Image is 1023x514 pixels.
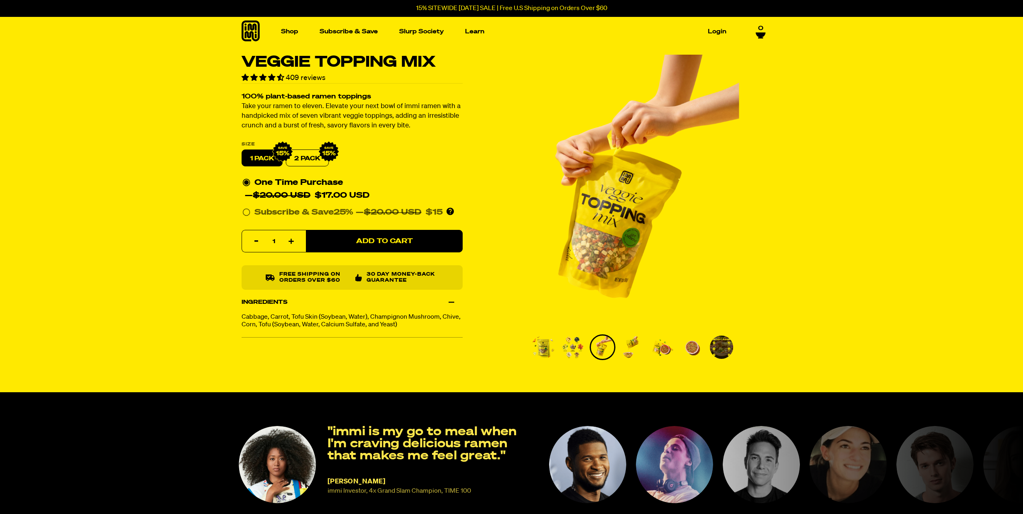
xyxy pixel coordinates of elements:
[239,426,316,503] img: Naomi Osaka
[896,426,974,503] img: Patrick Schwarzenegger
[318,141,339,162] img: IMG_9632.png
[364,209,421,217] del: $20.00 USD
[278,25,301,38] a: Shop
[416,5,607,12] p: 15% SITEWIDE [DATE] SALE | Free U.S Shipping on Orders Over $60
[709,334,734,360] li: Go to slide 7
[619,334,645,360] li: Go to slide 4
[242,291,463,313] div: Ingredients
[306,230,463,253] button: Add to Cart
[426,209,443,217] span: $15
[649,334,675,360] li: Go to slide 5
[242,150,283,167] label: 1 PACK
[286,74,326,82] span: 409 reviews
[710,336,733,359] img: Veggie Topping Mix
[316,25,381,38] a: Subscribe & Save
[590,334,615,360] li: Go to slide 3
[679,334,705,360] li: Go to slide 6
[650,336,674,359] img: Veggie Topping Mix
[549,426,626,503] img: Naomi Osaka
[495,55,765,325] div: PDP main carousel
[758,25,763,32] span: 0
[315,192,369,200] span: $17.00 USD
[245,189,369,202] div: —
[495,55,765,325] img: Veggie Topping Mix
[530,334,556,360] li: Go to slide 1
[723,426,800,503] img: Apolo Ohno
[242,176,462,202] div: One Time Purchase
[278,17,730,46] nav: Main navigation
[560,334,586,360] li: Go to slide 2
[272,141,293,162] img: IMG_9632.png
[286,150,329,167] label: 2 PACK
[636,426,713,503] img: KYGO
[247,231,301,253] input: quantity
[242,142,463,147] label: Size
[328,426,539,462] p: "immi is my go to meal when I'm craving delicious ramen that makes me feel great."
[495,334,765,360] div: PDP main carousel thumbnails
[242,102,463,131] p: Take your ramen to eleven. Elevate your next bowl of immi ramen with a handpicked mix of seven vi...
[561,336,584,359] img: Veggie Topping Mix
[621,336,644,359] img: Veggie Topping Mix
[810,426,887,503] img: Sami Udell
[242,313,463,329] p: Cabbage, Carrot, Tofu Skin (Soybean, Water), Champignon Mushroom, Chive, Corn, Tofu (Soybean, Wat...
[242,74,286,82] span: 4.34 stars
[242,94,463,100] h2: 100% plant-based ramen toppings
[356,206,443,219] div: —
[680,336,703,359] img: Veggie Topping Mix
[462,25,488,38] a: Learn
[396,25,447,38] a: Slurp Society
[328,487,471,495] small: immi Investor, 4x Grand Slam Champion, TIME 100
[253,192,310,200] del: $20.00 USD
[242,55,463,70] h1: Veggie Topping Mix
[591,336,614,359] img: Veggie Topping Mix
[328,478,386,485] span: [PERSON_NAME]
[495,55,765,325] li: 3 of 7
[531,336,555,359] img: Veggie Topping Mix
[705,25,730,38] a: Login
[334,209,353,217] span: 25%
[756,25,766,39] a: 0
[254,206,353,219] div: Subscribe & Save
[356,238,412,245] span: Add to Cart
[279,272,349,284] p: Free shipping on orders over $60
[367,272,439,284] p: 30 Day Money-Back Guarantee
